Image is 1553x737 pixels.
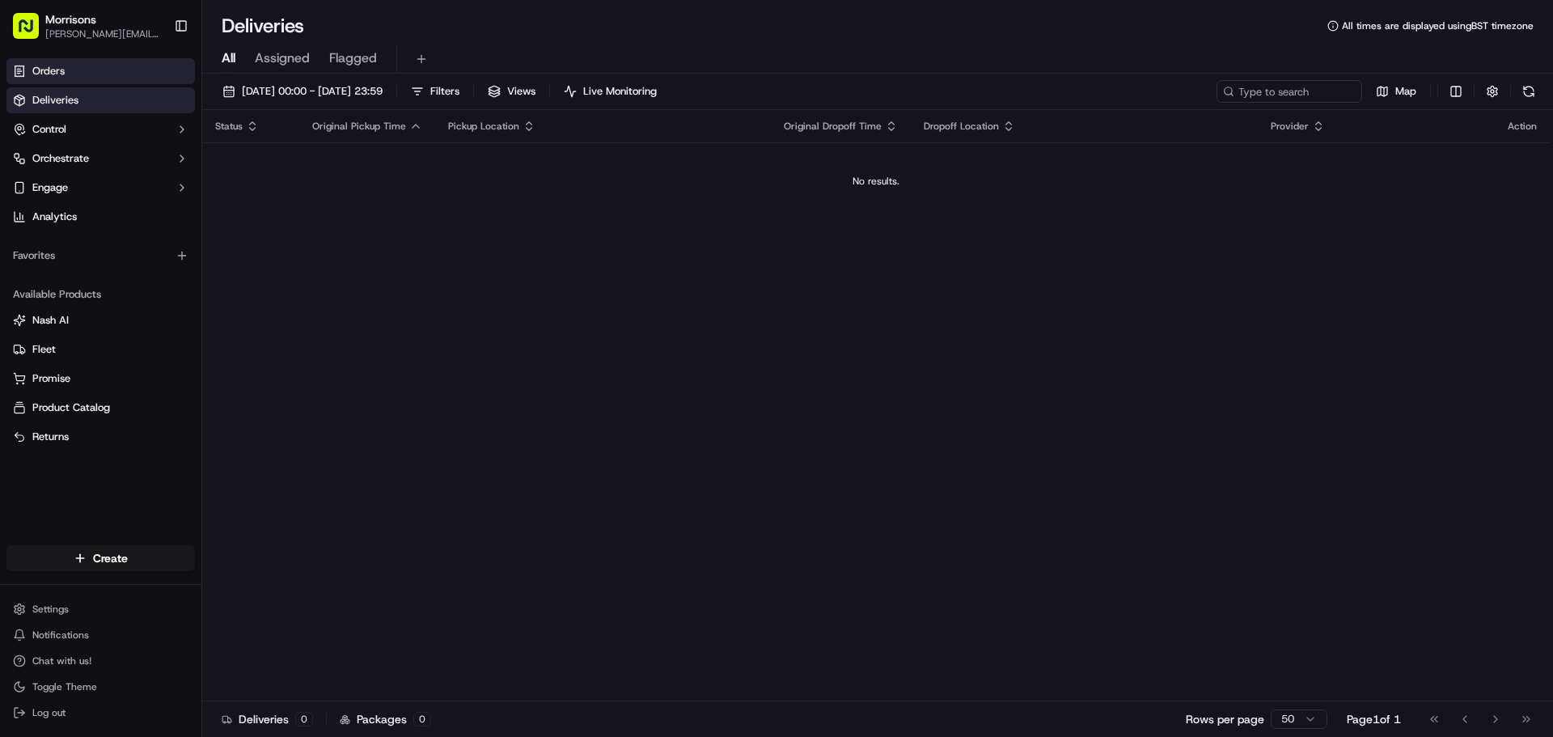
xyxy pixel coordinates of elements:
[215,80,390,103] button: [DATE] 00:00 - [DATE] 23:59
[295,712,313,726] div: 0
[32,603,69,616] span: Settings
[32,400,110,415] span: Product Catalog
[222,49,235,68] span: All
[16,236,29,249] div: 📗
[507,84,535,99] span: Views
[215,120,243,133] span: Status
[13,342,188,357] a: Fleet
[6,243,195,269] div: Favorites
[6,116,195,142] button: Control
[6,175,195,201] button: Engage
[222,711,313,727] div: Deliveries
[32,235,124,251] span: Knowledge Base
[6,598,195,621] button: Settings
[6,545,195,571] button: Create
[6,6,167,45] button: Morrisons[PERSON_NAME][EMAIL_ADDRESS][PERSON_NAME][DOMAIN_NAME]
[1369,80,1424,103] button: Map
[1508,120,1537,133] div: Action
[13,371,188,386] a: Promise
[32,629,89,642] span: Notifications
[329,49,377,68] span: Flagged
[13,313,188,328] a: Nash AI
[32,64,65,78] span: Orders
[32,93,78,108] span: Deliveries
[6,146,195,172] button: Orchestrate
[413,712,431,726] div: 0
[137,236,150,249] div: 💻
[161,274,196,286] span: Pylon
[45,28,161,40] button: [PERSON_NAME][EMAIL_ADDRESS][PERSON_NAME][DOMAIN_NAME]
[32,342,56,357] span: Fleet
[32,706,66,719] span: Log out
[404,80,467,103] button: Filters
[16,16,49,49] img: Nash
[340,711,431,727] div: Packages
[6,307,195,333] button: Nash AI
[222,13,304,39] h1: Deliveries
[13,400,188,415] a: Product Catalog
[32,151,89,166] span: Orchestrate
[1217,80,1362,103] input: Type to search
[448,120,519,133] span: Pickup Location
[6,676,195,698] button: Toggle Theme
[45,11,96,28] button: Morrisons
[10,228,130,257] a: 📗Knowledge Base
[1186,711,1264,727] p: Rows per page
[6,395,195,421] button: Product Catalog
[6,204,195,230] a: Analytics
[32,313,69,328] span: Nash AI
[6,424,195,450] button: Returns
[1271,120,1309,133] span: Provider
[114,273,196,286] a: Powered byPylon
[6,650,195,672] button: Chat with us!
[16,65,294,91] p: Welcome 👋
[1342,19,1534,32] span: All times are displayed using BST timezone
[6,624,195,646] button: Notifications
[924,120,999,133] span: Dropoff Location
[6,282,195,307] div: Available Products
[55,155,265,171] div: Start new chat
[16,155,45,184] img: 1736555255976-a54dd68f-1ca7-489b-9aae-adbdc363a1c4
[6,337,195,362] button: Fleet
[6,701,195,724] button: Log out
[242,84,383,99] span: [DATE] 00:00 - [DATE] 23:59
[42,104,291,121] input: Got a question? Start typing here...
[784,120,882,133] span: Original Dropoff Time
[255,49,310,68] span: Assigned
[93,550,128,566] span: Create
[1347,711,1401,727] div: Page 1 of 1
[556,80,664,103] button: Live Monitoring
[6,58,195,84] a: Orders
[55,171,205,184] div: We're available if you need us!
[32,180,68,195] span: Engage
[1517,80,1540,103] button: Refresh
[32,430,69,444] span: Returns
[32,371,70,386] span: Promise
[32,210,77,224] span: Analytics
[32,654,91,667] span: Chat with us!
[6,366,195,392] button: Promise
[130,228,266,257] a: 💻API Documentation
[312,120,406,133] span: Original Pickup Time
[583,84,657,99] span: Live Monitoring
[153,235,260,251] span: API Documentation
[209,175,1543,188] div: No results.
[6,87,195,113] a: Deliveries
[275,159,294,179] button: Start new chat
[480,80,543,103] button: Views
[32,680,97,693] span: Toggle Theme
[32,122,66,137] span: Control
[430,84,459,99] span: Filters
[1395,84,1416,99] span: Map
[13,430,188,444] a: Returns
